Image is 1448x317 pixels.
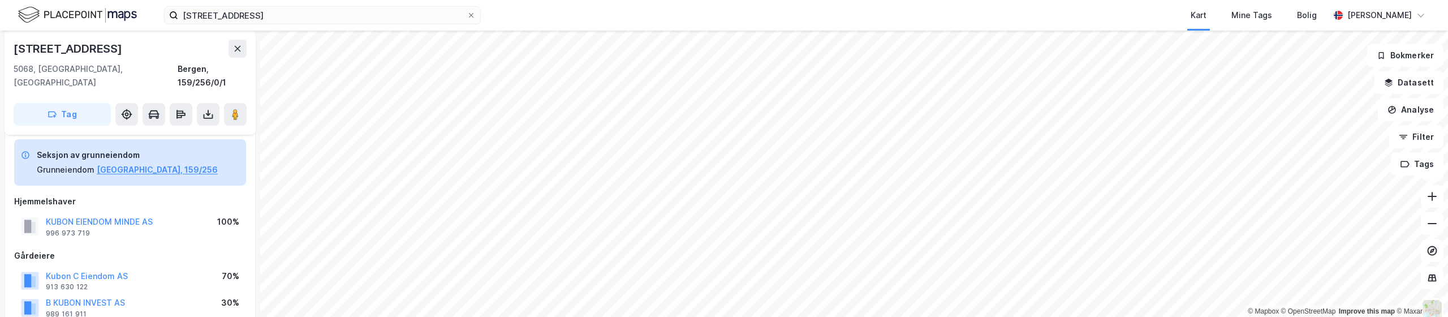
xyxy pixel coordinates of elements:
[222,269,239,283] div: 70%
[1391,263,1448,317] iframe: Chat Widget
[1391,153,1443,175] button: Tags
[14,249,246,263] div: Gårdeiere
[14,62,178,89] div: 5068, [GEOGRAPHIC_DATA], [GEOGRAPHIC_DATA]
[18,5,137,25] img: logo.f888ab2527a4732fd821a326f86c7f29.svg
[1391,263,1448,317] div: Kontrollprogram for chat
[1378,98,1443,121] button: Analyse
[217,215,239,229] div: 100%
[97,163,218,177] button: [GEOGRAPHIC_DATA], 159/256
[46,229,90,238] div: 996 973 719
[1191,8,1206,22] div: Kart
[1367,44,1443,67] button: Bokmerker
[221,296,239,310] div: 30%
[178,62,247,89] div: Bergen, 159/256/0/1
[37,148,218,162] div: Seksjon av grunneiendom
[1297,8,1317,22] div: Bolig
[1339,307,1395,315] a: Improve this map
[1374,71,1443,94] button: Datasett
[1347,8,1412,22] div: [PERSON_NAME]
[14,103,111,126] button: Tag
[46,282,88,292] div: 913 630 122
[1389,126,1443,148] button: Filter
[37,163,94,177] div: Grunneiendom
[14,40,124,58] div: [STREET_ADDRESS]
[1231,8,1272,22] div: Mine Tags
[1248,307,1279,315] a: Mapbox
[1281,307,1336,315] a: OpenStreetMap
[178,7,467,24] input: Søk på adresse, matrikkel, gårdeiere, leietakere eller personer
[14,195,246,208] div: Hjemmelshaver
